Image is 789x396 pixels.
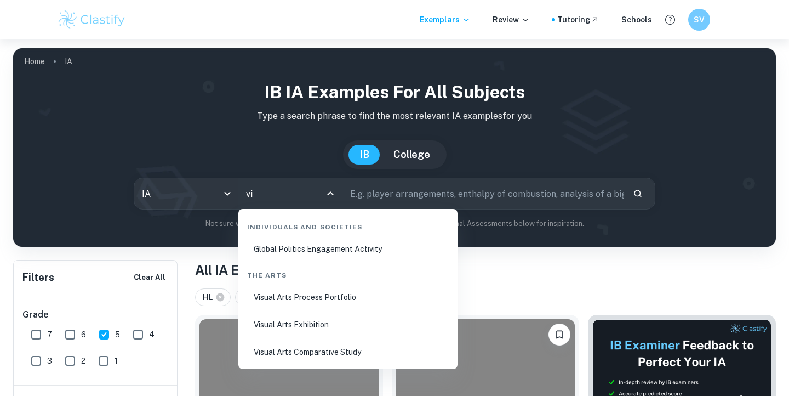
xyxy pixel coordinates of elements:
[13,48,776,247] img: profile cover
[22,218,767,229] p: Not sure what to search for? You can always look through our example Internal Assessments below f...
[382,145,441,165] button: College
[65,55,72,67] p: IA
[348,145,380,165] button: IB
[493,14,530,26] p: Review
[557,14,599,26] a: Tutoring
[243,340,453,365] li: Visual Arts Comparative Study
[57,9,127,31] img: Clastify logo
[22,308,169,321] h6: Grade
[47,329,52,341] span: 7
[22,110,767,123] p: Type a search phrase to find the most relevant IA examples for you
[24,54,45,69] a: Home
[621,14,652,26] a: Schools
[22,79,767,105] h1: IB IA examples for all subjects
[688,9,710,31] button: SV
[134,178,238,209] div: IA
[81,329,86,341] span: 6
[115,329,120,341] span: 5
[243,262,453,285] div: The Arts
[693,14,706,26] h6: SV
[131,269,168,286] button: Clear All
[420,14,471,26] p: Exemplars
[81,355,85,367] span: 2
[548,324,570,346] button: Bookmark
[202,291,218,303] span: HL
[628,184,647,203] button: Search
[323,186,338,201] button: Close
[195,288,231,306] div: HL
[342,178,624,209] input: E.g. player arrangements, enthalpy of combustion, analysis of a big city...
[115,355,118,367] span: 1
[243,285,453,310] li: Visual Arts Process Portfolio
[243,312,453,337] li: Visual Arts Exhibition
[47,355,52,367] span: 3
[195,260,776,280] h1: All IA Examples
[661,10,679,29] button: Help and Feedback
[22,270,54,285] h6: Filters
[235,288,265,306] div: 5
[243,236,453,262] li: Global Politics Engagement Activity
[149,329,155,341] span: 4
[243,213,453,236] div: Individuals and Societies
